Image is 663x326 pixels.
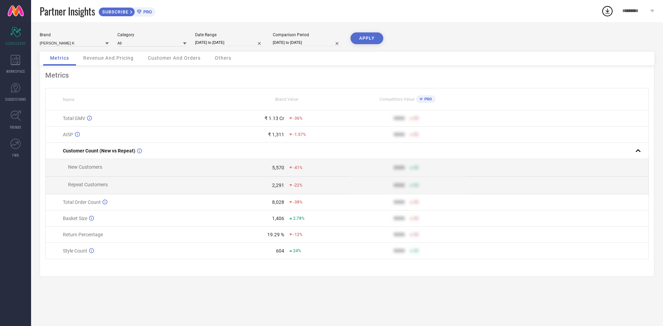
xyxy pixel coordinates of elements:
[414,200,419,205] span: 50
[63,248,87,254] span: Style Count
[268,132,284,137] div: ₹ 1,311
[272,165,284,170] div: 5,570
[293,116,302,121] span: -36%
[45,71,649,79] div: Metrics
[272,216,284,221] div: 1,406
[117,32,186,37] div: Category
[267,232,284,237] div: 19.29 %
[63,216,87,221] span: Basket Size
[275,97,298,102] span: Brand Value
[142,9,152,14] span: PRO
[273,32,342,37] div: Comparison Period
[414,116,419,121] span: 50
[10,125,21,130] span: TRENDS
[98,6,155,17] a: SUBSCRIBEPRO
[293,132,306,137] span: -1.57%
[83,55,134,61] span: Revenue And Pricing
[414,232,419,237] span: 50
[394,165,405,170] div: 9999
[394,116,405,121] div: 9999
[394,132,405,137] div: 9999
[394,199,405,205] div: 9999
[50,55,69,61] span: Metrics
[423,97,432,101] span: PRO
[601,5,614,17] div: Open download list
[350,32,383,44] button: APPLY
[215,55,231,61] span: Others
[394,248,405,254] div: 9999
[394,216,405,221] div: 9999
[63,116,85,121] span: Total GMV
[272,182,284,188] div: 2,291
[394,182,405,188] div: 9999
[293,232,302,237] span: -12%
[414,165,419,170] span: 50
[68,164,102,170] span: New Customers
[293,248,301,253] span: 24%
[265,116,284,121] div: ₹ 1.13 Cr
[195,32,264,37] div: Date Range
[6,69,25,74] span: WORKSPACE
[5,97,26,102] span: SUGGESTIONS
[6,41,26,46] span: SCORECARDS
[63,148,135,154] span: Customer Count (New vs Repeat)
[379,97,414,102] span: Competitors Value
[63,97,74,102] span: Name
[276,248,284,254] div: 604
[293,216,305,221] span: 2.78%
[293,183,302,188] span: -22%
[293,200,302,205] span: -38%
[63,132,73,137] span: AISP
[99,9,130,14] span: SUBSCRIBE
[68,182,108,187] span: Repeat Customers
[293,165,302,170] span: -41%
[272,199,284,205] div: 8,028
[148,55,201,61] span: Customer And Orders
[414,216,419,221] span: 50
[40,32,109,37] div: Brand
[414,132,419,137] span: 50
[195,39,264,46] input: Select date range
[414,183,419,188] span: 50
[12,152,19,158] span: FWD
[63,232,103,237] span: Return Percentage
[273,39,342,46] input: Select comparison period
[414,248,419,253] span: 50
[40,4,95,18] span: Partner Insights
[394,232,405,237] div: 9999
[63,199,101,205] span: Total Order Count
